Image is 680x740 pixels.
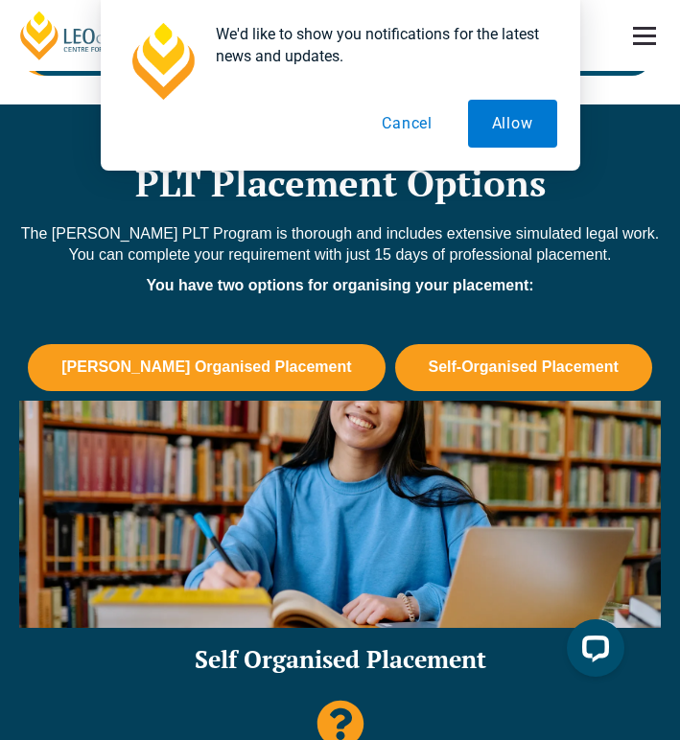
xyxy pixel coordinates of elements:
img: notification icon [124,23,200,100]
h2: Self Organised Placement [195,647,486,671]
div: We'd like to show you notifications for the latest news and updates. [200,23,557,67]
button: Allow [468,100,557,148]
strong: You have two options for organising your placement: [146,277,533,293]
p: The [PERSON_NAME] PLT Program is thorough and includes extensive simulated legal work. You can co... [10,223,670,266]
h2: PLT Placement Options [10,162,670,205]
button: Cancel [358,100,457,148]
span: [PERSON_NAME] Organised Placement [61,358,351,376]
span: Self-Organised Placement [429,358,619,376]
iframe: LiveChat chat widget [551,612,632,692]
